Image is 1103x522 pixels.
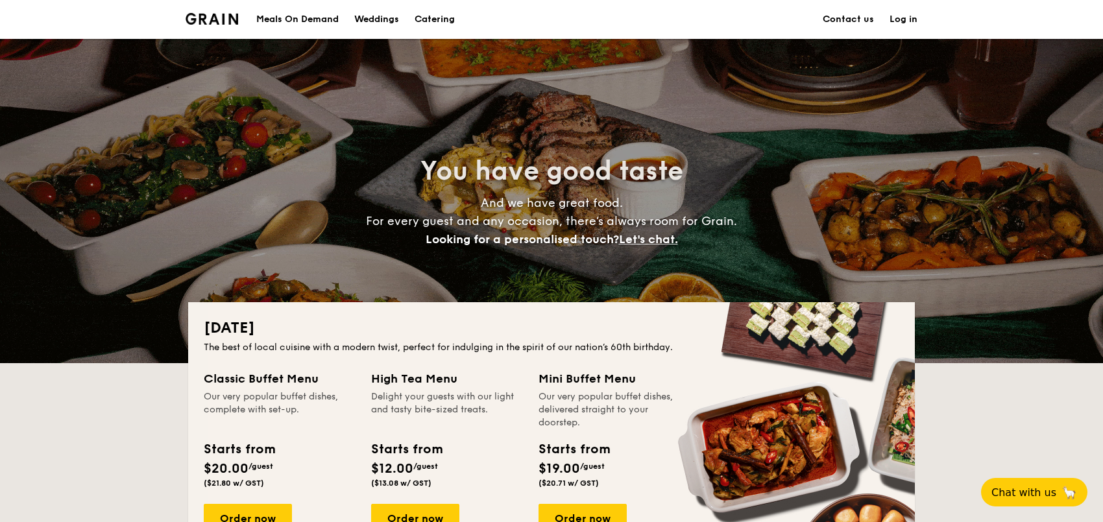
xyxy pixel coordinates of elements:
[539,370,690,388] div: Mini Buffet Menu
[366,196,737,246] span: And we have great food. For every guest and any occasion, there’s always room for Grain.
[204,461,248,477] span: $20.00
[204,341,899,354] div: The best of local cuisine with a modern twist, perfect for indulging in the spirit of our nation’...
[248,462,273,471] span: /guest
[204,479,264,488] span: ($21.80 w/ GST)
[204,318,899,338] h2: [DATE]
[204,390,356,429] div: Our very popular buffet dishes, complete with set-up.
[580,462,605,471] span: /guest
[204,370,356,388] div: Classic Buffet Menu
[371,479,431,488] span: ($13.08 w/ GST)
[426,232,619,246] span: Looking for a personalised touch?
[619,232,678,246] span: Let's chat.
[186,13,238,25] a: Logotype
[539,390,690,429] div: Our very popular buffet dishes, delivered straight to your doorstep.
[1061,485,1077,500] span: 🦙
[539,440,609,459] div: Starts from
[371,390,523,429] div: Delight your guests with our light and tasty bite-sized treats.
[371,440,442,459] div: Starts from
[991,486,1056,499] span: Chat with us
[981,478,1087,506] button: Chat with us🦙
[371,461,413,477] span: $12.00
[413,462,438,471] span: /guest
[539,479,599,488] span: ($20.71 w/ GST)
[204,440,274,459] div: Starts from
[186,13,238,25] img: Grain
[420,156,683,187] span: You have good taste
[539,461,580,477] span: $19.00
[371,370,523,388] div: High Tea Menu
